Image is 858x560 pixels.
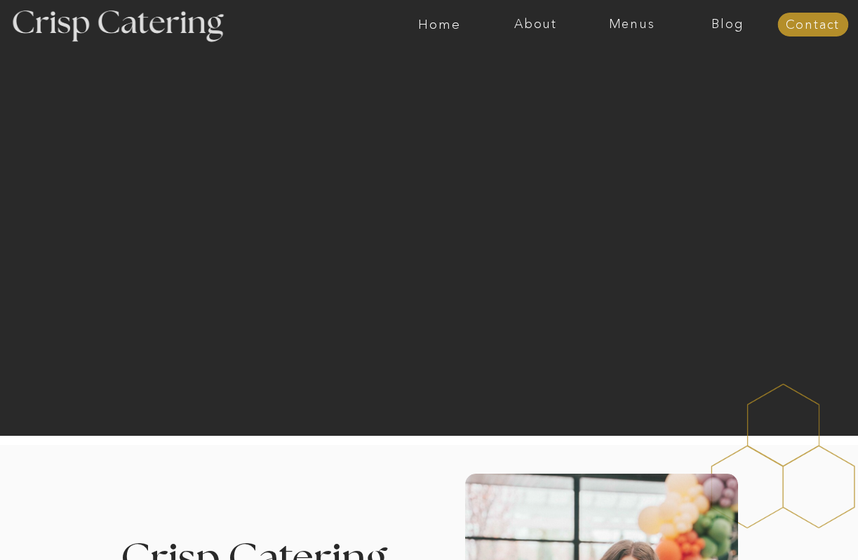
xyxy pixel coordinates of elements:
[488,18,584,32] a: About
[584,18,680,32] a: Menus
[680,18,776,32] a: Blog
[777,18,848,32] a: Contact
[391,18,488,32] a: Home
